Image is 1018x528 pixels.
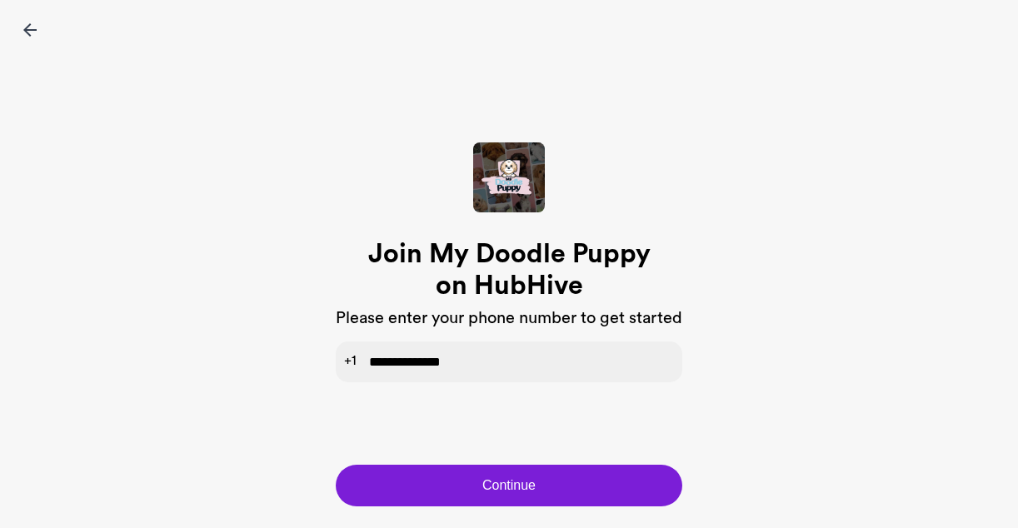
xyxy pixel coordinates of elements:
[359,238,659,301] h1: Join My Doodle Puppy on HubHive
[336,465,682,506] button: Continue
[23,23,37,37] img: icon-back-black.svg
[344,353,357,369] span: +1
[336,308,682,328] h3: Please enter your phone number to get started
[473,142,545,212] img: Hive Cover Image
